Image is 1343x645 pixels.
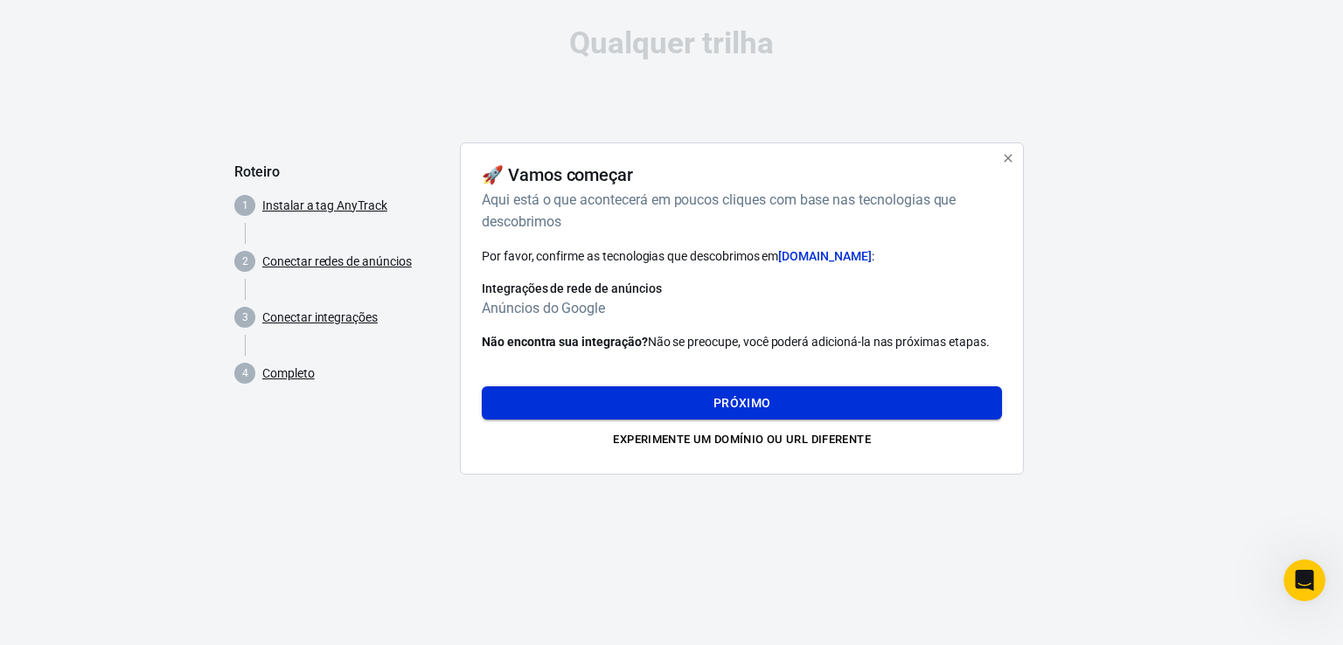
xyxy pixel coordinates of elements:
[482,427,1002,454] button: Experimente um domínio ou URL diferente
[569,25,774,61] font: Qualquer trilha
[482,281,661,295] font: Integrações de rede de anúncios
[872,249,874,263] font: :
[262,310,378,324] font: Conectar integrações
[482,335,648,349] font: Não encontra sua integração?
[242,255,248,267] text: 2
[262,198,387,212] font: Instalar a tag AnyTrack
[1284,559,1326,601] iframe: Chat ao vivo do Intercom
[613,433,871,446] font: Experimente um domínio ou URL diferente
[262,197,387,215] a: Instalar a tag AnyTrack
[242,199,248,212] text: 1
[482,386,1002,420] button: Próximo
[262,364,315,383] a: Completo
[234,163,280,180] font: Roteiro
[262,254,412,268] font: Conectar redes de anúncios
[482,164,633,185] font: 🚀 Vamos começar
[482,300,605,316] font: Anúncios do Google
[482,249,778,263] font: Por favor, confirme as tecnologias que descobrimos em
[778,249,871,263] font: [DOMAIN_NAME]
[262,366,315,380] font: Completo
[262,253,412,271] a: Conectar redes de anúncios
[242,367,248,379] text: 4
[648,335,990,349] font: Não se preocupe, você poderá adicioná-la nas próximas etapas.
[242,311,248,323] text: 3
[482,191,956,230] font: Aqui está o que acontecerá em poucos cliques com base nas tecnologias que descobrimos
[713,396,771,410] font: Próximo
[262,309,378,327] a: Conectar integrações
